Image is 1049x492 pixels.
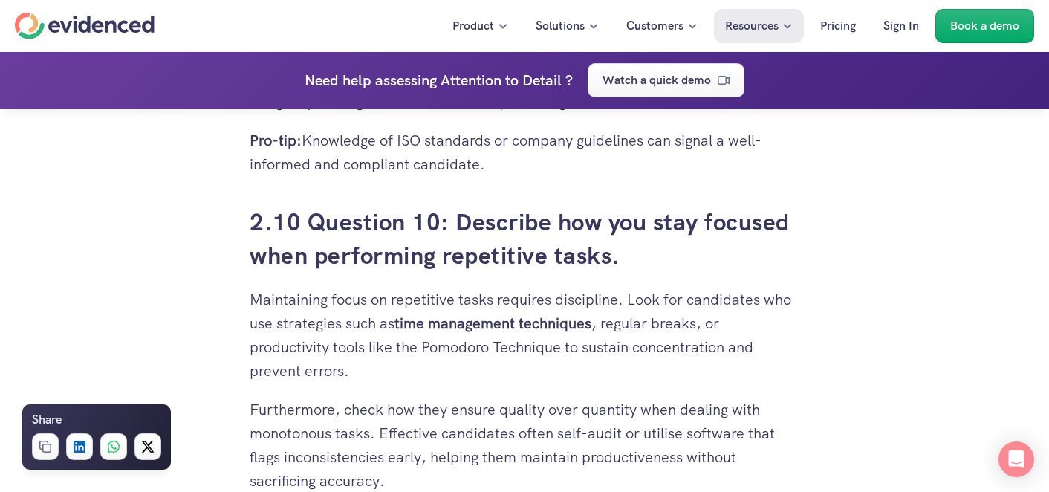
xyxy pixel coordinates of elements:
[883,16,919,36] p: Sign In
[536,16,585,36] p: Solutions
[394,314,591,333] strong: time management techniques
[626,16,683,36] p: Customers
[872,9,930,43] a: Sign In
[250,129,799,176] p: Knowledge of ISO standards or company guidelines can signal a well-informed and compliant candidate.
[452,16,494,36] p: Product
[935,9,1034,43] a: Book a demo
[809,9,867,43] a: Pricing
[588,63,744,97] a: Watch a quick demo
[603,71,711,90] p: Watch a quick demo
[250,288,799,383] p: Maintaining focus on repetitive tasks requires discipline. Look for candidates who use strategies...
[250,206,799,273] h3: 2.10 Question 10: Describe how you stay focused when performing repetitive tasks.
[998,441,1034,477] div: Open Intercom Messenger
[441,68,562,92] h4: Attention to Detail
[15,13,155,39] a: Home
[305,68,437,92] p: Need help assessing
[950,16,1019,36] p: Book a demo
[820,16,856,36] p: Pricing
[725,16,779,36] p: Resources
[32,410,62,430] h6: Share
[565,68,573,92] h4: ?
[250,131,302,150] strong: Pro-tip:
